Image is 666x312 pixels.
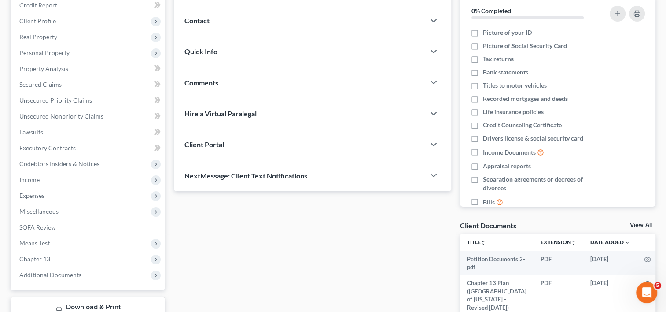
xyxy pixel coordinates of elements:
[571,240,576,245] i: unfold_more
[12,61,165,77] a: Property Analysis
[460,251,534,275] td: Petition Documents 2-pdf
[483,175,599,193] span: Separation agreements or decrees of divorces
[12,93,165,108] a: Unsecured Priority Claims
[636,282,657,303] iframe: Intercom live chat
[19,208,59,215] span: Miscellaneous
[184,140,224,149] span: Client Portal
[483,94,568,103] span: Recorded mortgages and deeds
[12,124,165,140] a: Lawsuits
[19,97,92,104] span: Unsecured Priority Claims
[184,47,217,56] span: Quick Info
[483,55,514,63] span: Tax returns
[625,240,630,245] i: expand_more
[467,239,486,245] a: Titleunfold_more
[481,240,486,245] i: unfold_more
[630,222,652,228] a: View All
[19,144,76,152] span: Executory Contracts
[19,112,103,120] span: Unsecured Nonpriority Claims
[19,128,43,136] span: Lawsuits
[19,239,50,247] span: Means Test
[184,171,307,180] span: NextMessage: Client Text Notifications
[12,140,165,156] a: Executory Contracts
[483,148,536,157] span: Income Documents
[19,65,68,72] span: Property Analysis
[483,108,544,116] span: Life insurance policies
[534,251,583,275] td: PDF
[19,1,57,9] span: Credit Report
[12,219,165,235] a: SOFA Review
[184,78,218,87] span: Comments
[19,176,40,183] span: Income
[483,41,567,50] span: Picture of Social Security Card
[483,134,583,143] span: Drivers license & social security card
[19,17,56,25] span: Client Profile
[184,109,257,118] span: Hire a Virtual Paralegal
[19,271,81,279] span: Additional Documents
[19,255,50,263] span: Chapter 13
[483,198,495,207] span: Bills
[583,251,637,275] td: [DATE]
[19,160,99,167] span: Codebtors Insiders & Notices
[19,49,70,56] span: Personal Property
[654,282,661,289] span: 5
[483,68,528,77] span: Bank statements
[12,77,165,93] a: Secured Claims
[483,81,547,90] span: Titles to motor vehicles
[541,239,576,245] a: Extensionunfold_more
[19,192,44,199] span: Expenses
[483,162,531,171] span: Appraisal reports
[12,108,165,124] a: Unsecured Nonpriority Claims
[184,16,210,25] span: Contact
[19,33,57,41] span: Real Property
[19,81,62,88] span: Secured Claims
[471,7,511,15] strong: 0% Completed
[19,223,56,231] span: SOFA Review
[590,239,630,245] a: Date Added expand_more
[483,121,562,130] span: Credit Counseling Certificate
[483,28,532,37] span: Picture of your ID
[460,221,516,230] div: Client Documents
